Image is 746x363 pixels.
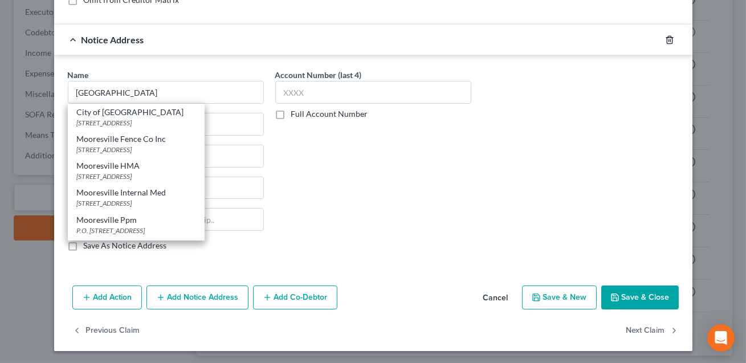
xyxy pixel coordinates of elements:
[77,187,195,198] div: Mooresville Internal Med
[77,226,195,235] div: P.O. [STREET_ADDRESS]
[291,108,368,120] label: Full Account Number
[77,198,195,208] div: [STREET_ADDRESS]
[81,34,144,45] span: Notice Address
[77,145,195,154] div: [STREET_ADDRESS]
[77,118,195,128] div: [STREET_ADDRESS]
[68,70,89,80] span: Name
[253,285,337,309] button: Add Co-Debtor
[275,81,471,104] input: XXXX
[77,160,195,172] div: Mooresville HMA
[72,319,140,342] button: Previous Claim
[474,287,517,309] button: Cancel
[72,285,142,309] button: Add Action
[77,133,195,145] div: Mooresville Fence Co Inc
[275,69,362,81] label: Account Number (last 4)
[146,285,248,309] button: Add Notice Address
[172,208,264,231] input: Enter zip..
[77,172,195,181] div: [STREET_ADDRESS]
[601,285,679,309] button: Save & Close
[68,81,264,104] input: Search by name...
[77,214,195,226] div: Mooresville Ppm
[707,324,735,352] div: Open Intercom Messenger
[626,319,679,342] button: Next Claim
[77,107,195,118] div: City of [GEOGRAPHIC_DATA]
[522,285,597,309] button: Save & New
[84,240,167,251] label: Save As Notice Address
